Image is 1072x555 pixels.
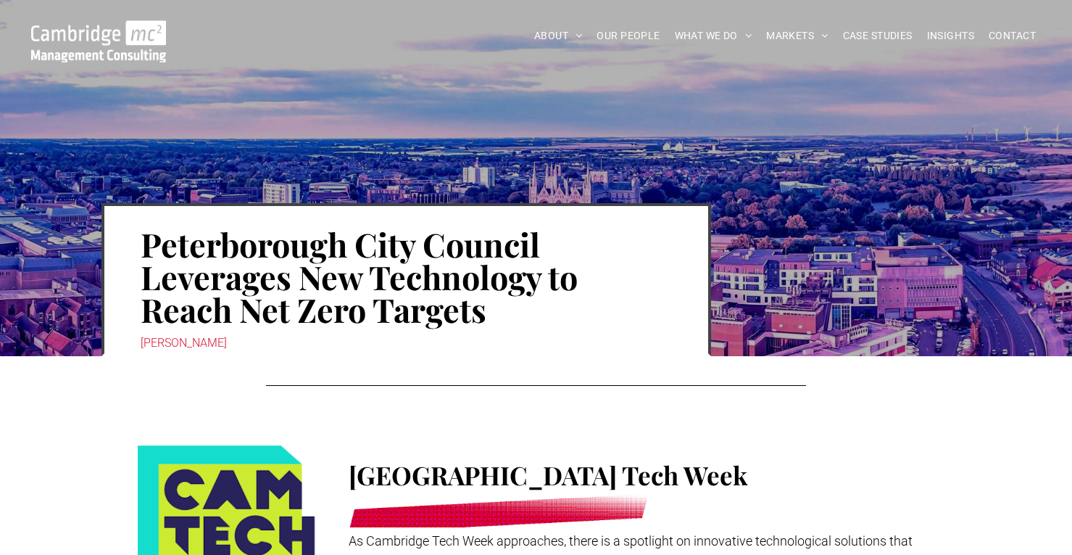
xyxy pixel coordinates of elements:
[141,226,672,327] h1: Peterborough City Council Leverages New Technology to Reach Net Zero Targets
[141,333,672,353] div: [PERSON_NAME]
[349,458,617,492] span: [GEOGRAPHIC_DATA]
[981,25,1043,47] a: CONTACT
[920,25,981,47] a: INSIGHTS
[527,25,590,47] a: ABOUT
[759,25,835,47] a: MARKETS
[836,25,920,47] a: CASE STUDIES
[668,25,760,47] a: WHAT WE DO
[31,20,166,62] img: Go to Homepage
[589,25,667,47] a: OUR PEOPLE
[622,458,747,492] span: Tech Week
